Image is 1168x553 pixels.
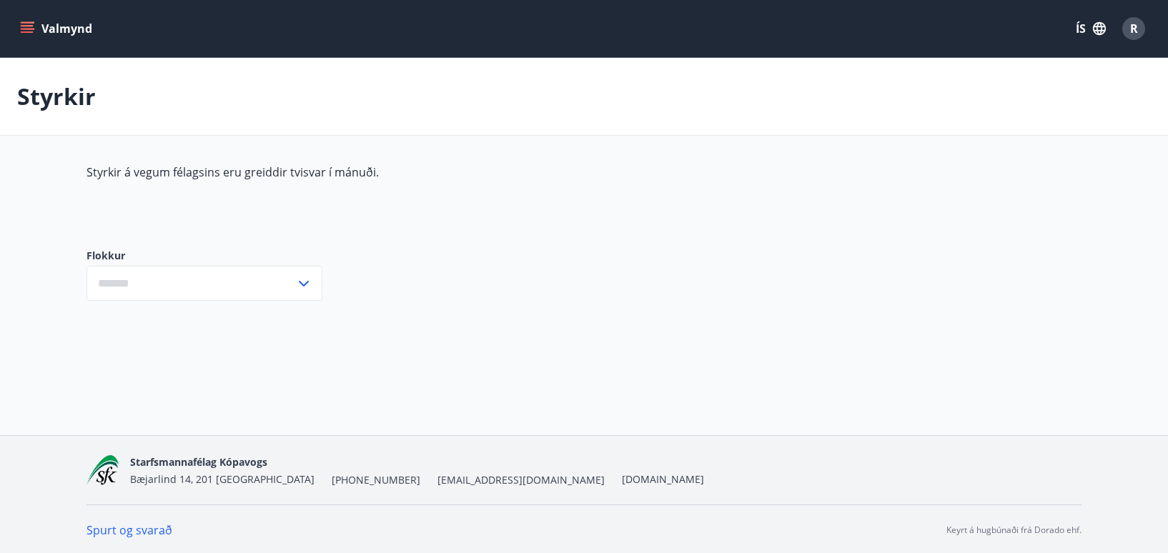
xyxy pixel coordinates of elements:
span: Bæjarlind 14, 201 [GEOGRAPHIC_DATA] [130,472,315,486]
span: [EMAIL_ADDRESS][DOMAIN_NAME] [437,473,605,487]
a: Spurt og svarað [86,522,172,538]
button: ÍS [1068,16,1114,41]
span: Starfsmannafélag Kópavogs [130,455,267,469]
img: x5MjQkxwhnYn6YREZUTEa9Q4KsBUeQdWGts9Dj4O.png [86,455,119,486]
span: [PHONE_NUMBER] [332,473,420,487]
a: [DOMAIN_NAME] [622,472,704,486]
button: R [1117,11,1151,46]
span: R [1130,21,1138,36]
label: Flokkur [86,249,322,263]
p: Styrkir á vegum félagsins eru greiddir tvisvar í mánuði. [86,164,761,180]
button: menu [17,16,98,41]
p: Styrkir [17,81,96,112]
p: Keyrt á hugbúnaði frá Dorado ehf. [946,524,1082,537]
